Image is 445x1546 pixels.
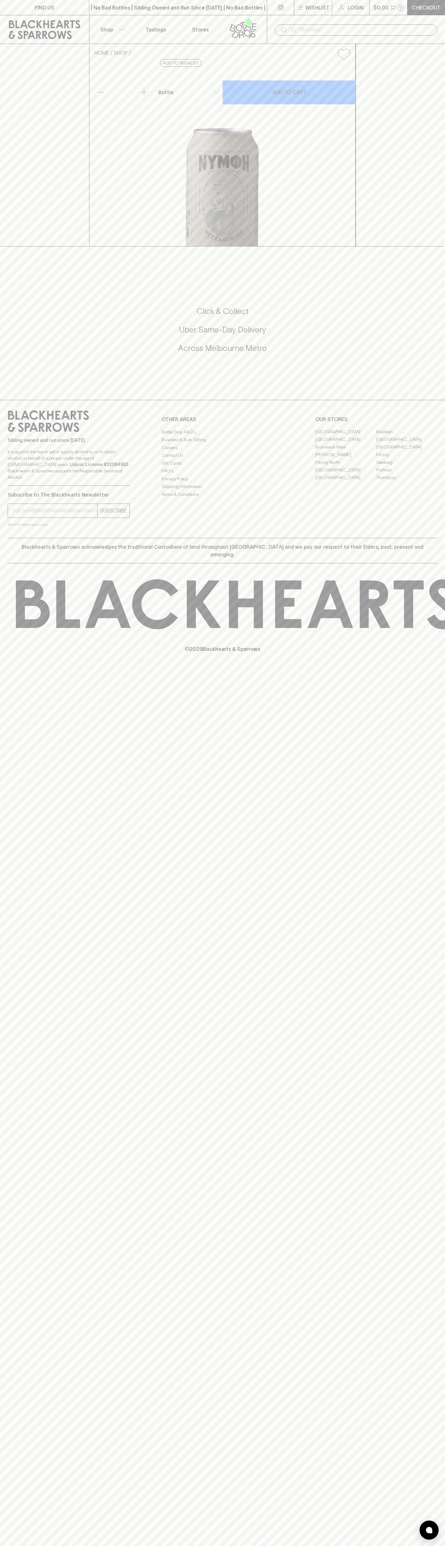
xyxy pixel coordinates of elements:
[8,324,437,335] h5: Uber Same-Day Delivery
[348,4,364,11] p: Login
[376,443,437,451] a: [GEOGRAPHIC_DATA]
[315,466,376,474] a: [GEOGRAPHIC_DATA]
[13,505,97,516] input: e.g. jane@blackheartsandsparrows.com.au
[376,436,437,443] a: [GEOGRAPHIC_DATA]
[192,26,209,33] p: Stores
[272,88,306,96] p: ADD TO CART
[315,459,376,466] a: Fitzroy North
[315,436,376,443] a: [GEOGRAPHIC_DATA]
[146,26,166,33] p: Tastings
[315,451,376,459] a: [PERSON_NAME]
[8,449,130,480] p: It is against the law to sell or supply alcohol to, or to obtain alcohol on behalf of a person un...
[114,50,128,56] a: SHOP
[89,15,134,44] button: Shop
[8,281,437,387] div: Call to action block
[376,428,437,436] a: Braddon
[376,451,437,459] a: Fitzroy
[156,86,222,99] div: Bottle
[35,4,54,11] p: FIND US
[8,306,437,317] h5: Click & Collect
[94,50,109,56] a: HOME
[373,4,389,11] p: $0.00
[426,1527,432,1533] img: bubble-icon
[315,443,376,451] a: Brunswick West
[162,483,284,491] a: Shipping Information
[305,4,330,11] p: Wishlist
[335,46,353,63] button: Add to wishlist
[376,474,437,482] a: Thornbury
[178,15,223,44] a: Stores
[162,415,284,423] p: OTHER AREAS
[315,428,376,436] a: [GEOGRAPHIC_DATA]
[162,444,284,451] a: Careers
[376,466,437,474] a: Prahran
[101,26,113,33] p: Shop
[89,65,355,246] img: 35407.png
[158,88,174,96] p: Bottle
[412,4,441,11] p: Checkout
[162,452,284,459] a: Contact Us
[162,475,284,483] a: Privacy Policy
[134,15,178,44] a: Tastings
[162,428,284,436] a: Bottle Drop FAQ's
[162,467,284,475] a: FAQ's
[162,459,284,467] a: Gift Cards
[8,437,130,443] p: Sibling owned and run since [DATE]
[223,80,356,104] button: ADD TO CART
[315,474,376,482] a: [GEOGRAPHIC_DATA]
[98,504,129,518] button: SUBSCRIBE
[70,462,128,467] strong: Liquor License #32064953
[8,521,130,528] p: We will never spam you
[160,59,202,67] button: Add to wishlist
[12,543,433,558] p: Blackhearts & Sparrows acknowledges the traditional Custodians of land throughout [GEOGRAPHIC_DAT...
[290,25,432,35] input: Try "Pinot noir"
[315,415,437,423] p: OUR STORES
[100,507,127,514] p: SUBSCRIBE
[8,491,130,498] p: Subscribe to The Blackhearts Newsletter
[162,491,284,498] a: Terms & Conditions
[162,436,284,444] a: Business & Bulk Gifting
[8,343,437,353] h5: Across Melbourne Metro
[376,459,437,466] a: Geelong
[399,6,402,9] p: 0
